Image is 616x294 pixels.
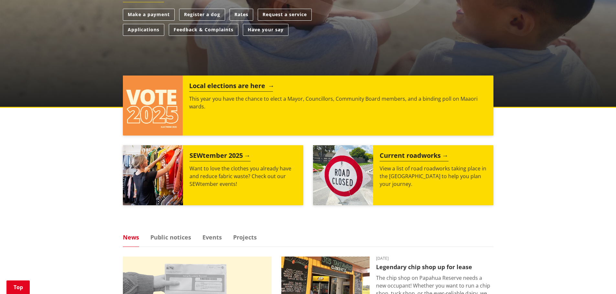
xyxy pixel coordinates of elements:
[189,95,487,110] p: This year you have the chance to elect a Mayor, Councillors, Community Board members, and a bindi...
[189,165,297,188] p: Want to love the clothes you already have and reduce fabric waste? Check out our SEWtember events!
[233,234,257,240] a: Projects
[313,145,373,205] img: Road closed sign
[123,76,183,136] img: Vote 2025
[380,152,448,161] h2: Current roadworks
[376,264,493,271] h3: Legendary chip shop up for lease
[6,280,30,294] a: Top
[179,9,225,21] a: Register a dog
[376,257,493,260] time: [DATE]
[313,145,493,205] a: Current roadworks View a list of road roadworks taking place in the [GEOGRAPHIC_DATA] to help you...
[150,234,191,240] a: Public notices
[380,165,487,188] p: View a list of road roadworks taking place in the [GEOGRAPHIC_DATA] to help you plan your journey.
[202,234,222,240] a: Events
[230,9,253,21] a: Rates
[123,24,164,36] a: Applications
[189,82,273,92] h2: Local elections are here
[189,152,251,161] h2: SEWtember 2025
[243,24,288,36] a: Have your say
[123,145,303,205] a: SEWtember 2025 Want to love the clothes you already have and reduce fabric waste? Check out our S...
[123,76,493,136] a: Local elections are here This year you have the chance to elect a Mayor, Councillors, Community B...
[123,145,183,205] img: SEWtember
[169,24,238,36] a: Feedback & Complaints
[123,9,175,21] a: Make a payment
[586,267,610,290] iframe: Messenger Launcher
[258,9,312,21] a: Request a service
[123,234,139,240] a: News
